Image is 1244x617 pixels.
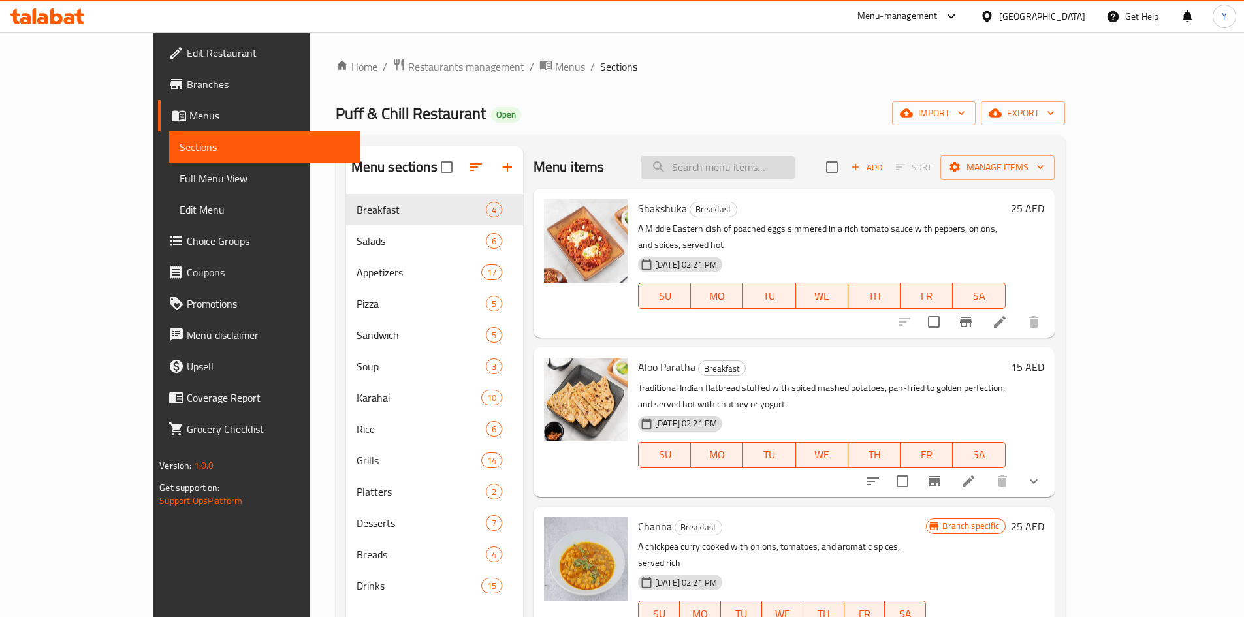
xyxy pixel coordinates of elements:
[357,484,486,499] span: Platters
[846,157,887,178] button: Add
[638,442,691,468] button: SU
[180,170,350,186] span: Full Menu View
[187,390,350,405] span: Coverage Report
[194,457,214,474] span: 1.0.0
[383,59,387,74] li: /
[534,157,605,177] h2: Menu items
[491,107,521,123] div: Open
[1011,358,1044,376] h6: 15 AED
[675,520,722,535] div: Breakfast
[187,327,350,343] span: Menu disclaimer
[691,442,743,468] button: MO
[187,358,350,374] span: Upsell
[638,198,687,218] span: Shakshuka
[460,151,492,183] span: Sort sections
[650,259,722,271] span: [DATE] 02:21 PM
[392,58,524,75] a: Restaurants management
[486,515,502,531] div: items
[158,288,360,319] a: Promotions
[180,202,350,217] span: Edit Menu
[169,194,360,225] a: Edit Menu
[937,520,1004,532] span: Branch specific
[486,423,502,435] span: 6
[690,202,737,217] div: Breakfast
[691,283,743,309] button: MO
[544,358,628,441] img: Aloo Paratha
[357,421,486,437] span: Rice
[555,59,585,74] span: Menus
[159,479,219,496] span: Get support on:
[351,157,438,177] h2: Menu sections
[357,546,486,562] span: Breads
[486,517,502,530] span: 7
[650,577,722,589] span: [DATE] 02:21 PM
[346,539,523,570] div: Breads4
[486,296,502,311] div: items
[600,59,637,74] span: Sections
[357,202,486,217] span: Breakfast
[346,257,523,288] div: Appetizers17
[849,160,884,175] span: Add
[644,445,686,464] span: SU
[902,105,965,121] span: import
[846,157,887,178] span: Add item
[486,235,502,247] span: 6
[357,233,486,249] span: Salads
[357,264,481,280] span: Appetizers
[357,327,486,343] div: Sandwich
[433,153,460,181] span: Select all sections
[187,233,350,249] span: Choice Groups
[675,520,722,535] span: Breakfast
[346,225,523,257] div: Salads6
[180,139,350,155] span: Sections
[696,287,738,306] span: MO
[492,151,523,183] button: Add section
[158,382,360,413] a: Coverage Report
[158,37,360,69] a: Edit Restaurant
[346,288,523,319] div: Pizza5
[848,283,901,309] button: TH
[346,413,523,445] div: Rice6
[486,329,502,341] span: 5
[159,492,242,509] a: Support.OpsPlatform
[853,287,895,306] span: TH
[481,390,502,405] div: items
[158,319,360,351] a: Menu disclaimer
[486,298,502,310] span: 5
[346,189,523,607] nav: Menu sections
[906,445,948,464] span: FR
[818,153,846,181] span: Select section
[169,131,360,163] a: Sections
[486,233,502,249] div: items
[991,105,1055,121] span: export
[486,360,502,373] span: 3
[491,109,521,120] span: Open
[992,314,1008,330] a: Edit menu item
[590,59,595,74] li: /
[158,225,360,257] a: Choice Groups
[346,507,523,539] div: Desserts7
[486,548,502,561] span: 4
[481,264,502,280] div: items
[346,194,523,225] div: Breakfast4
[346,382,523,413] div: Karahai10
[644,287,686,306] span: SU
[906,287,948,306] span: FR
[958,287,1000,306] span: SA
[950,306,981,338] button: Branch-specific-item
[638,380,1006,413] p: Traditional Indian flatbread stuffed with spiced mashed potatoes, pan-fried to golden perfection,...
[853,445,895,464] span: TH
[1011,517,1044,535] h6: 25 AED
[696,445,738,464] span: MO
[486,202,502,217] div: items
[336,58,1065,75] nav: breadcrumb
[940,155,1055,180] button: Manage items
[743,283,795,309] button: TU
[887,157,940,178] span: Select section first
[743,442,795,468] button: TU
[1011,199,1044,217] h6: 25 AED
[638,283,691,309] button: SU
[699,361,745,376] span: Breakfast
